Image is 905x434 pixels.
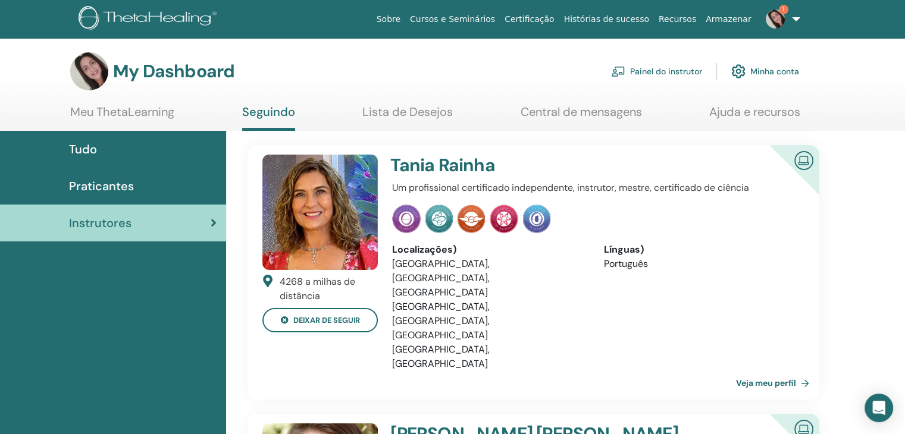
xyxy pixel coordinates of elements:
[79,6,221,33] img: logo.png
[405,8,500,30] a: Cursos e Seminários
[392,342,585,371] li: [GEOGRAPHIC_DATA], [GEOGRAPHIC_DATA]
[654,8,701,30] a: Recursos
[709,105,800,128] a: Ajuda e recursos
[280,275,378,303] div: 4268 a milhas de distância
[70,105,174,128] a: Meu ThetaLearning
[865,394,893,422] div: Open Intercom Messenger
[392,243,585,257] div: Localizações)
[69,140,97,158] span: Tudo
[242,105,295,131] a: Seguindo
[611,58,702,84] a: Painel do instrutor
[70,52,108,90] img: default.jpg
[500,8,559,30] a: Certificação
[392,257,585,300] li: [GEOGRAPHIC_DATA], [GEOGRAPHIC_DATA], [GEOGRAPHIC_DATA]
[392,300,585,342] li: [GEOGRAPHIC_DATA], [GEOGRAPHIC_DATA], [GEOGRAPHIC_DATA]
[611,66,625,77] img: chalkboard-teacher.svg
[113,61,234,82] h3: My Dashboard
[731,58,799,84] a: Minha conta
[731,61,746,81] img: cog.svg
[766,10,785,29] img: default.jpg
[392,181,797,195] p: Um profissional certificado independente, instrutor, mestre, certificado de ciência
[521,105,642,128] a: Central de mensagens
[69,177,134,195] span: Praticantes
[604,243,797,257] div: Línguas)
[362,105,453,128] a: Lista de Desejos
[262,308,378,332] button: deixar de seguir
[262,155,378,270] img: default.jpg
[390,155,728,176] h4: Tania Rainha
[701,8,756,30] a: Armazenar
[604,257,797,271] li: Português
[790,146,818,173] img: Instrutor online certificado
[779,5,788,14] span: 1
[559,8,654,30] a: Histórias de sucesso
[751,145,819,213] div: Instrutor online certificado
[69,214,131,232] span: Instrutores
[372,8,405,30] a: Sobre
[736,371,814,395] a: Veja meu perfil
